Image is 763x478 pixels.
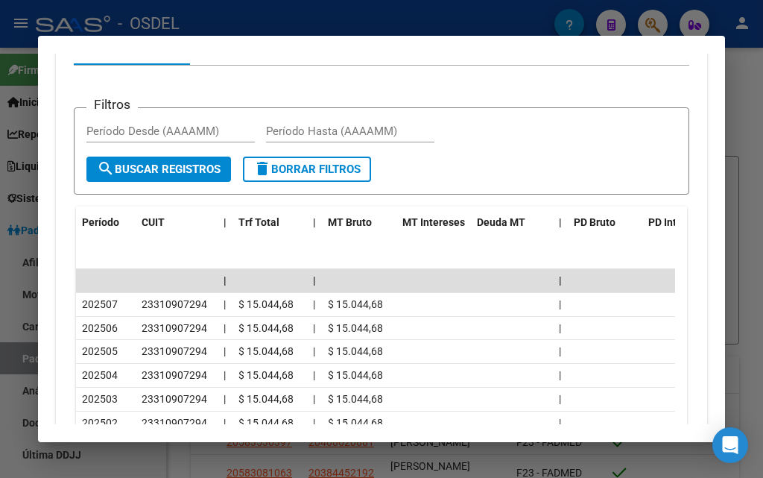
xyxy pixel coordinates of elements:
[328,216,372,228] span: MT Bruto
[142,216,165,228] span: CUIT
[313,298,315,310] span: |
[313,345,315,357] span: |
[568,207,642,239] datatable-header-cell: PD Bruto
[82,345,118,357] span: 202505
[253,163,361,176] span: Borrar Filtros
[232,207,307,239] datatable-header-cell: Trf Total
[224,345,226,357] span: |
[238,393,294,405] span: $ 15.044,68
[313,322,315,334] span: |
[82,216,119,228] span: Período
[82,417,118,429] span: 202502
[313,274,316,286] span: |
[313,216,316,228] span: |
[224,417,226,429] span: |
[313,417,315,429] span: |
[82,369,118,381] span: 202504
[82,322,118,334] span: 202506
[642,207,717,239] datatable-header-cell: PD Intereses
[322,207,396,239] datatable-header-cell: MT Bruto
[328,393,383,405] span: $ 15.044,68
[86,96,138,113] h3: Filtros
[307,207,322,239] datatable-header-cell: |
[238,417,294,429] span: $ 15.044,68
[402,216,465,228] span: MT Intereses
[559,274,562,286] span: |
[224,369,226,381] span: |
[224,274,227,286] span: |
[238,216,279,228] span: Trf Total
[559,345,561,357] span: |
[238,369,294,381] span: $ 15.044,68
[328,369,383,381] span: $ 15.044,68
[142,417,207,429] span: 23310907294
[396,207,471,239] datatable-header-cell: MT Intereses
[574,216,615,228] span: PD Bruto
[238,345,294,357] span: $ 15.044,68
[328,345,383,357] span: $ 15.044,68
[224,298,226,310] span: |
[559,417,561,429] span: |
[97,163,221,176] span: Buscar Registros
[142,369,207,381] span: 23310907294
[328,322,383,334] span: $ 15.044,68
[142,345,207,357] span: 23310907294
[243,157,371,182] button: Borrar Filtros
[82,298,118,310] span: 202507
[97,160,115,177] mat-icon: search
[712,427,748,463] div: Open Intercom Messenger
[224,322,226,334] span: |
[477,216,525,228] span: Deuda MT
[648,216,709,228] span: PD Intereses
[313,393,315,405] span: |
[142,322,207,334] span: 23310907294
[142,393,207,405] span: 23310907294
[553,207,568,239] datatable-header-cell: |
[559,298,561,310] span: |
[471,207,553,239] datatable-header-cell: Deuda MT
[224,393,226,405] span: |
[328,298,383,310] span: $ 15.044,68
[76,207,136,239] datatable-header-cell: Período
[238,322,294,334] span: $ 15.044,68
[224,216,227,228] span: |
[82,393,118,405] span: 202503
[559,216,562,228] span: |
[218,207,232,239] datatable-header-cell: |
[142,298,207,310] span: 23310907294
[559,322,561,334] span: |
[253,160,271,177] mat-icon: delete
[559,369,561,381] span: |
[238,298,294,310] span: $ 15.044,68
[86,157,231,182] button: Buscar Registros
[559,393,561,405] span: |
[136,207,218,239] datatable-header-cell: CUIT
[313,369,315,381] span: |
[328,417,383,429] span: $ 15.044,68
